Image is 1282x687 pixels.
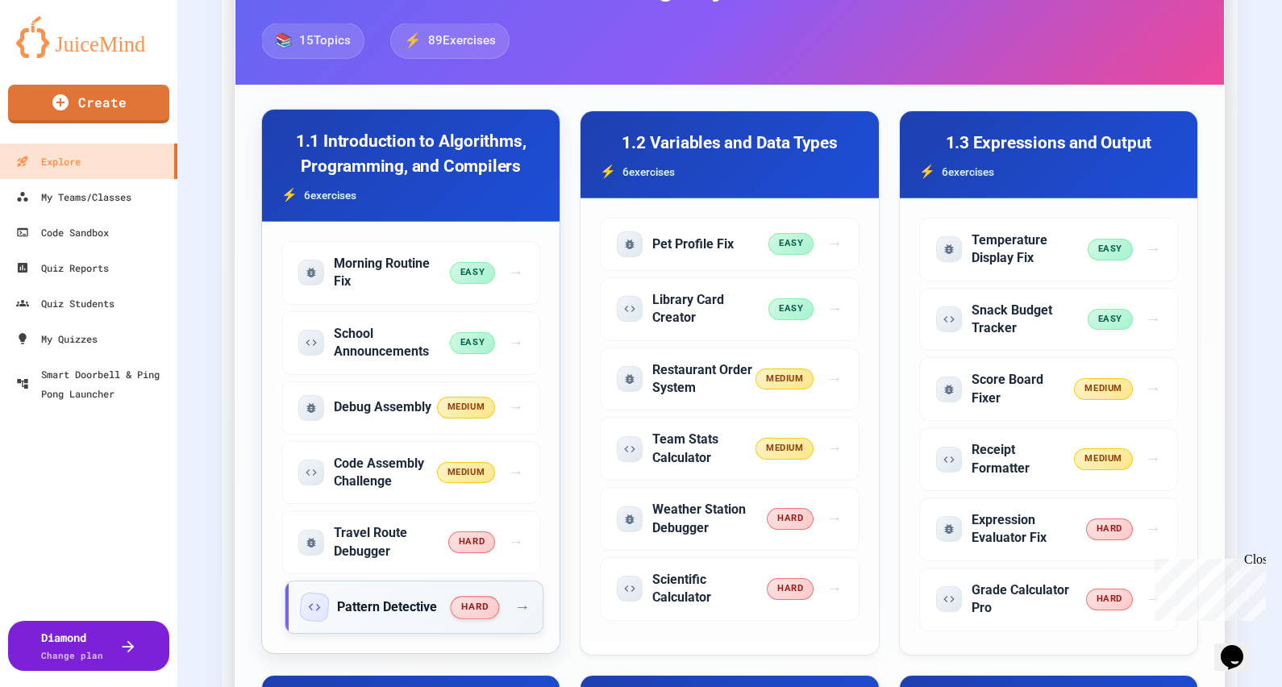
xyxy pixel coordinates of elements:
[299,31,351,50] span: 15 Topics
[767,508,814,530] span: hard
[334,325,450,361] h5: School Announcements
[337,598,437,616] h5: Pattern Detective
[652,571,767,607] h5: Scientific Calculator
[281,129,540,179] h3: 1.1 Introduction to Algorithms, Programming, and Compilers
[652,291,768,327] h5: Library Card Creator
[8,621,169,671] button: DiamondChange plan
[16,329,98,348] div: My Quizzes
[600,557,859,621] div: Start exercise: Scientific Calculator (hard difficulty, code problem)
[972,302,1088,338] h5: Snack Budget Tracker
[16,187,131,206] div: My Teams/Classes
[275,30,293,51] span: 📚
[826,577,842,601] span: →
[16,258,109,277] div: Quiz Reports
[1086,589,1133,610] span: hard
[652,235,734,253] h5: Pet Profile Fix
[652,361,755,398] h5: Restaurant Order System
[600,162,859,181] div: 6 exercise s
[281,441,540,505] div: Start exercise: Code Assembly Challenge (medium difficulty, code problem)
[600,131,859,156] h3: 1.2 Variables and Data Types
[1088,309,1133,331] span: easy
[334,524,448,560] h5: Travel Route Debugger
[768,298,814,320] span: easy
[767,578,814,600] span: hard
[437,462,495,484] span: medium
[450,596,499,618] span: hard
[514,596,530,619] span: →
[1146,377,1161,401] span: →
[508,461,523,485] span: →
[450,332,495,354] span: easy
[972,581,1086,618] h5: Grade Calculator Pro
[600,348,859,411] div: Start exercise: Restaurant Order System (medium difficulty, fix problem)
[334,255,450,291] h5: Morning Routine Fix
[972,441,1075,477] h5: Receipt Formatter
[334,398,431,416] h5: Debug Assembly
[41,629,103,663] div: Diamond
[450,262,495,284] span: easy
[16,294,114,313] div: Quiz Students
[600,487,859,551] div: Start exercise: Weather Station Debugger (hard difficulty, fix problem)
[919,357,1178,421] div: Start exercise: Score Board Fixer (medium difficulty, fix problem)
[600,277,859,341] div: Start exercise: Library Card Creator (easy difficulty, code problem)
[1146,238,1161,261] span: →
[41,649,103,661] span: Change plan
[919,498,1178,561] div: Start exercise: Expression Evaluator Fix (hard difficulty, fix problem)
[285,581,543,634] div: Start exercise: Pattern Detective (hard difficulty, code problem)
[1086,518,1133,540] span: hard
[281,510,540,574] div: Start exercise: Travel Route Debugger (hard difficulty, fix problem)
[281,241,540,305] div: Start exercise: Morning Routine Fix (easy difficulty, fix problem)
[826,298,842,321] span: →
[508,396,523,419] span: →
[16,364,171,403] div: Smart Doorbell & Ping Pong Launcher
[826,368,842,391] span: →
[919,427,1178,491] div: Start exercise: Receipt Formatter (medium difficulty, code problem)
[755,368,814,390] span: medium
[1148,552,1266,621] iframe: chat widget
[508,531,523,554] span: →
[1146,308,1161,331] span: →
[16,152,81,171] div: Explore
[919,162,1178,181] div: 6 exercise s
[826,232,842,256] span: →
[972,371,1075,407] h5: Score Board Fixer
[428,31,496,50] span: 89 Exercises
[1214,622,1266,671] iframe: chat widget
[919,568,1178,631] div: Start exercise: Grade Calculator Pro (hard difficulty, code problem)
[448,531,495,553] span: hard
[1088,239,1133,260] span: easy
[826,507,842,531] span: →
[281,381,540,435] div: Start exercise: Debug Assembly (medium difficulty, fix problem)
[508,331,523,355] span: →
[972,511,1086,548] h5: Expression Evaluator Fix
[334,455,437,491] h5: Code Assembly Challenge
[826,437,842,460] span: →
[755,438,814,460] span: medium
[16,223,109,242] div: Code Sandbox
[972,231,1088,268] h5: Temperature Display Fix
[1074,378,1132,400] span: medium
[1146,518,1161,541] span: →
[1074,448,1132,470] span: medium
[437,397,495,418] span: medium
[919,218,1178,281] div: Start exercise: Temperature Display Fix (easy difficulty, fix problem)
[16,16,161,58] img: logo-orange.svg
[652,501,767,537] h5: Weather Station Debugger
[1146,448,1161,471] span: →
[281,311,540,375] div: Start exercise: School Announcements (easy difficulty, code problem)
[919,288,1178,352] div: Start exercise: Snack Budget Tracker (easy difficulty, code problem)
[1146,588,1161,611] span: →
[600,417,859,481] div: Start exercise: Team Stats Calculator (medium difficulty, code problem)
[8,85,169,123] a: Create
[768,233,814,255] span: easy
[281,185,540,205] div: 6 exercise s
[600,218,859,271] div: Start exercise: Pet Profile Fix (easy difficulty, fix problem)
[404,30,422,51] span: ⚡
[508,261,523,285] span: →
[652,431,755,467] h5: Team Stats Calculator
[6,6,111,102] div: Chat with us now!Close
[919,131,1178,156] h3: 1.3 Expressions and Output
